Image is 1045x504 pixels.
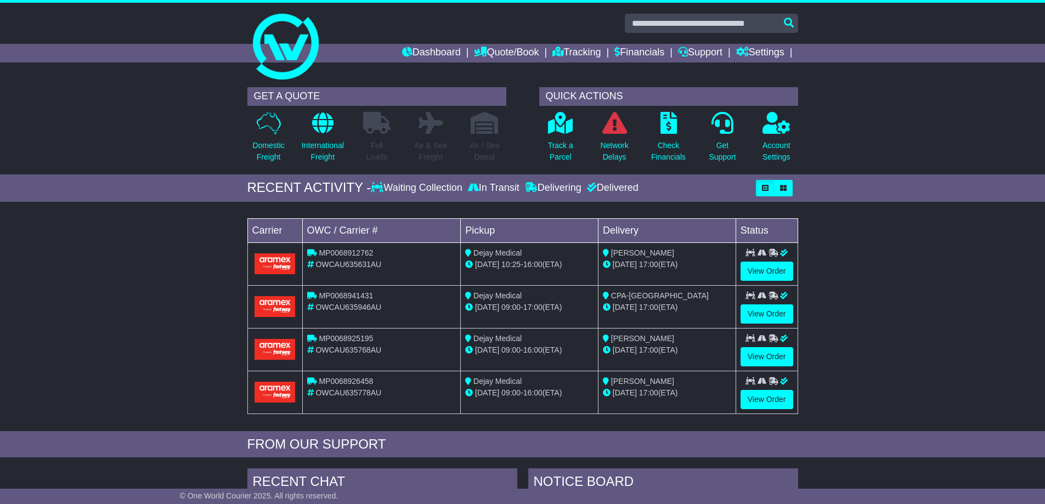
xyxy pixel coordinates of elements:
[639,303,658,312] span: 17:00
[762,111,791,169] a: AccountSettings
[319,334,373,343] span: MP0068925195
[611,248,674,257] span: [PERSON_NAME]
[247,437,798,452] div: FROM OUR SUPPORT
[523,260,543,269] span: 16:00
[302,140,344,163] p: International Freight
[639,346,658,354] span: 17:00
[741,262,793,281] a: View Order
[736,44,784,63] a: Settings
[598,218,736,242] td: Delivery
[523,303,543,312] span: 17:00
[247,218,302,242] td: Carrier
[252,140,284,163] p: Domestic Freight
[474,44,539,63] a: Quote/Book
[600,111,629,169] a: NetworkDelays
[475,346,499,354] span: [DATE]
[371,182,465,194] div: Waiting Collection
[584,182,639,194] div: Delivered
[741,390,793,409] a: View Order
[475,260,499,269] span: [DATE]
[613,388,637,397] span: [DATE]
[603,344,731,356] div: (ETA)
[523,346,543,354] span: 16:00
[180,491,338,500] span: © One World Courier 2025. All rights reserved.
[709,140,736,163] p: Get Support
[465,387,594,399] div: - (ETA)
[475,303,499,312] span: [DATE]
[461,218,598,242] td: Pickup
[255,253,296,274] img: Aramex.png
[539,87,798,106] div: QUICK ACTIONS
[501,388,521,397] span: 09:00
[522,182,584,194] div: Delivering
[319,377,373,386] span: MP0068926458
[415,140,447,163] p: Air & Sea Freight
[611,291,709,300] span: CPA-[GEOGRAPHIC_DATA]
[319,248,373,257] span: MP0068912762
[473,334,522,343] span: Dejay Medical
[614,44,664,63] a: Financials
[708,111,736,169] a: GetSupport
[252,111,285,169] a: DomesticFreight
[470,140,500,163] p: Air / Sea Depot
[611,377,674,386] span: [PERSON_NAME]
[315,388,381,397] span: OWCAU635778AU
[523,388,543,397] span: 16:00
[247,468,517,498] div: RECENT CHAT
[501,260,521,269] span: 10:25
[613,346,637,354] span: [DATE]
[603,387,731,399] div: (ETA)
[247,180,371,196] div: RECENT ACTIVITY -
[611,334,674,343] span: [PERSON_NAME]
[552,44,601,63] a: Tracking
[600,140,628,163] p: Network Delays
[315,346,381,354] span: OWCAU635768AU
[301,111,344,169] a: InternationalFreight
[741,347,793,366] a: View Order
[255,382,296,402] img: Aramex.png
[363,140,391,163] p: Full Loads
[736,218,798,242] td: Status
[639,388,658,397] span: 17:00
[319,291,373,300] span: MP0068941431
[402,44,461,63] a: Dashboard
[465,302,594,313] div: - (ETA)
[678,44,722,63] a: Support
[475,388,499,397] span: [DATE]
[501,303,521,312] span: 09:00
[651,111,686,169] a: CheckFinancials
[315,303,381,312] span: OWCAU635946AU
[651,140,686,163] p: Check Financials
[741,304,793,324] a: View Order
[501,346,521,354] span: 09:00
[315,260,381,269] span: OWCAU635631AU
[302,218,461,242] td: OWC / Carrier #
[762,140,790,163] p: Account Settings
[603,302,731,313] div: (ETA)
[639,260,658,269] span: 17:00
[473,377,522,386] span: Dejay Medical
[255,339,296,359] img: Aramex.png
[465,259,594,270] div: - (ETA)
[548,140,573,163] p: Track a Parcel
[473,248,522,257] span: Dejay Medical
[613,303,637,312] span: [DATE]
[247,87,506,106] div: GET A QUOTE
[473,291,522,300] span: Dejay Medical
[528,468,798,498] div: NOTICE BOARD
[613,260,637,269] span: [DATE]
[547,111,574,169] a: Track aParcel
[255,296,296,316] img: Aramex.png
[465,344,594,356] div: - (ETA)
[465,182,522,194] div: In Transit
[603,259,731,270] div: (ETA)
